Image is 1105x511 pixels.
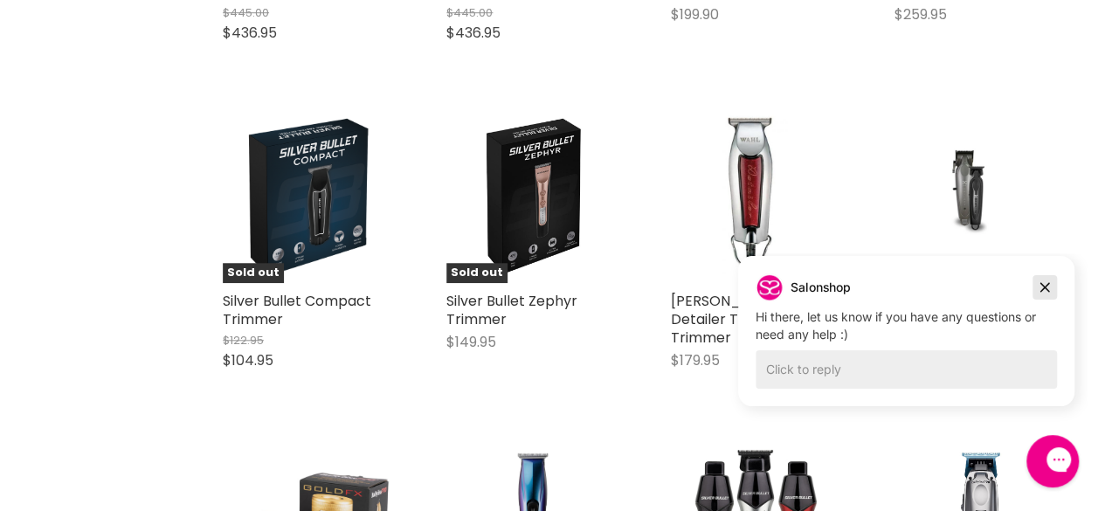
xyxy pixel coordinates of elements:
span: $104.95 [223,350,273,370]
span: $436.95 [446,23,501,43]
a: Wahl Detailer T-Wide Trimmer [671,111,842,282]
a: Silver Bullet Zephyr Trimmer [446,291,577,329]
span: Sold out [223,263,284,283]
a: Silver Bullet Zephyr TrimmerSold out [446,111,618,282]
a: Silver Bullet Compact Trimmer [223,291,371,329]
span: $436.95 [223,23,277,43]
img: Global Scissor JC Trilogy Clipper & Trimmer Duo [895,111,1066,282]
img: Silver Bullet Compact Trimmer [226,111,390,282]
img: Silver Bullet Zephyr Trimmer [473,111,592,282]
iframe: Gorgias live chat messenger [1018,429,1088,494]
span: $149.95 [446,332,496,352]
a: [PERSON_NAME] Detailer T-Wide Trimmer [671,291,787,348]
span: $445.00 [223,4,269,21]
iframe: Gorgias live chat campaigns [725,253,1088,432]
span: $259.95 [894,4,947,24]
a: Silver Bullet Compact TrimmerSold out [223,111,394,282]
img: Wahl Detailer T-Wide Trimmer [699,111,812,282]
span: $199.90 [671,4,719,24]
span: $445.00 [446,4,493,21]
span: $179.95 [671,350,720,370]
span: Sold out [446,263,508,283]
span: $122.95 [223,332,264,349]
